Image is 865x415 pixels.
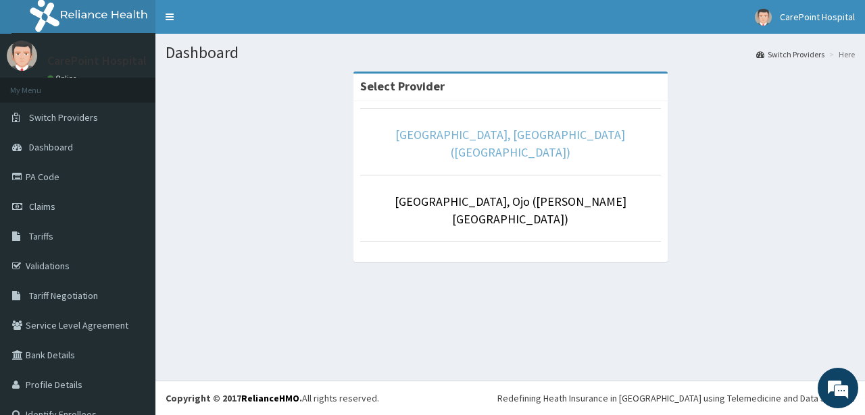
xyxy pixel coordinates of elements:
[241,392,299,404] a: RelianceHMO
[29,230,53,242] span: Tariffs
[395,194,626,227] a: [GEOGRAPHIC_DATA], Ojo ([PERSON_NAME][GEOGRAPHIC_DATA])
[360,78,445,94] strong: Select Provider
[47,55,147,67] p: CarePoint Hospital
[166,392,302,404] strong: Copyright © 2017 .
[756,49,824,60] a: Switch Providers
[29,289,98,302] span: Tariff Negotiation
[497,391,855,405] div: Redefining Heath Insurance in [GEOGRAPHIC_DATA] using Telemedicine and Data Science!
[395,127,625,160] a: [GEOGRAPHIC_DATA], [GEOGRAPHIC_DATA] ([GEOGRAPHIC_DATA])
[755,9,772,26] img: User Image
[29,200,55,213] span: Claims
[7,40,37,71] img: User Image
[29,111,98,123] span: Switch Providers
[47,74,80,83] a: Online
[780,11,855,23] span: CarePoint Hospital
[155,381,865,415] footer: All rights reserved.
[166,44,855,61] h1: Dashboard
[826,49,855,60] li: Here
[29,141,73,153] span: Dashboard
